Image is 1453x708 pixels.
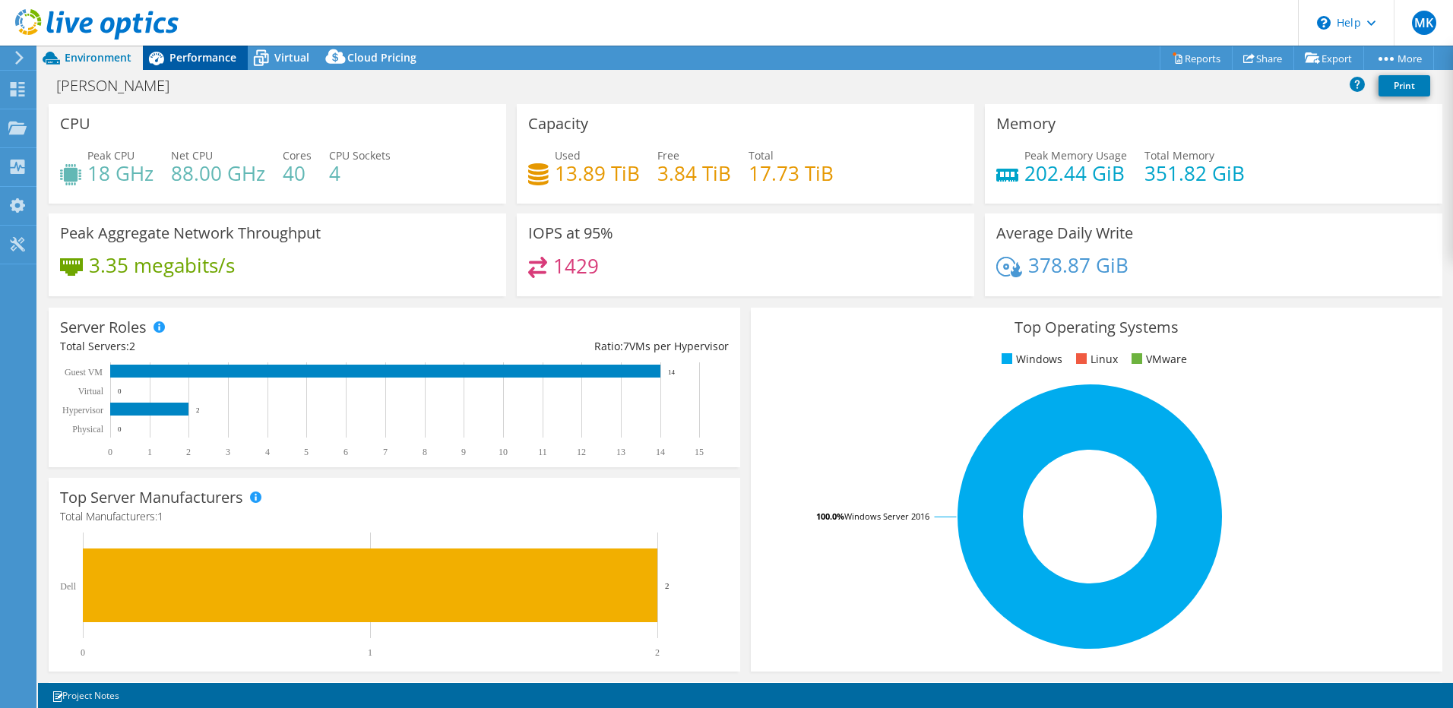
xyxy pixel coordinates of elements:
h4: 3.84 TiB [657,165,731,182]
text: 9 [461,447,466,457]
text: 1 [368,647,372,658]
text: 4 [265,447,270,457]
h3: CPU [60,115,90,132]
h4: Total Manufacturers: [60,508,729,525]
li: Linux [1072,351,1118,368]
h4: 202.44 GiB [1024,165,1127,182]
h3: IOPS at 95% [528,225,613,242]
span: Used [555,148,581,163]
span: Cores [283,148,312,163]
h3: Memory [996,115,1056,132]
text: 14 [668,368,676,376]
a: More [1363,46,1434,70]
h3: Top Server Manufacturers [60,489,243,506]
text: 0 [108,447,112,457]
text: 13 [616,447,625,457]
h4: 4 [329,165,391,182]
tspan: 100.0% [816,510,844,522]
span: Performance [169,50,236,65]
text: Guest VM [65,367,103,378]
span: Free [657,148,679,163]
a: Share [1232,46,1294,70]
span: Environment [65,50,131,65]
text: 10 [499,447,508,457]
text: 2 [655,647,660,658]
a: Reports [1160,46,1233,70]
text: Virtual [78,386,104,397]
h4: 17.73 TiB [749,165,834,182]
h4: 13.89 TiB [555,165,640,182]
span: CPU Sockets [329,148,391,163]
span: Virtual [274,50,309,65]
h4: 18 GHz [87,165,154,182]
text: 12 [577,447,586,457]
text: 15 [695,447,704,457]
span: Peak CPU [87,148,135,163]
li: VMware [1128,351,1187,368]
h4: 40 [283,165,312,182]
text: 0 [118,387,122,395]
div: Total Servers: [60,338,394,355]
span: Peak Memory Usage [1024,148,1127,163]
text: 3 [226,447,230,457]
span: Total Memory [1144,148,1214,163]
h4: 88.00 GHz [171,165,265,182]
text: 11 [538,447,547,457]
h1: [PERSON_NAME] [49,77,193,94]
h3: Server Roles [60,319,147,336]
tspan: Windows Server 2016 [844,510,929,522]
a: Print [1379,75,1430,96]
text: 2 [186,447,191,457]
h4: 351.82 GiB [1144,165,1245,182]
text: Dell [60,581,76,592]
text: 14 [656,447,665,457]
text: 0 [81,647,85,658]
div: Ratio: VMs per Hypervisor [394,338,729,355]
span: MK [1412,11,1436,35]
li: Windows [998,351,1062,368]
span: Net CPU [171,148,213,163]
h4: 1429 [553,258,599,274]
svg: \n [1317,16,1331,30]
span: 1 [157,509,163,523]
text: 7 [383,447,388,457]
text: 5 [304,447,309,457]
text: 1 [147,447,152,457]
h4: 3.35 megabits/s [89,257,235,273]
text: 6 [343,447,348,457]
span: Total [749,148,774,163]
text: 2 [665,581,670,590]
h3: Average Daily Write [996,225,1133,242]
a: Export [1293,46,1364,70]
text: 2 [196,406,200,414]
span: Cloud Pricing [347,50,416,65]
h4: 378.87 GiB [1028,257,1129,273]
a: Project Notes [41,686,130,705]
h3: Peak Aggregate Network Throughput [60,225,321,242]
h3: Capacity [528,115,588,132]
span: 7 [623,339,629,353]
text: 8 [423,447,427,457]
text: Physical [72,424,103,435]
text: 0 [118,425,122,433]
span: 2 [129,339,135,353]
h3: Top Operating Systems [762,319,1431,336]
text: Hypervisor [62,405,103,416]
